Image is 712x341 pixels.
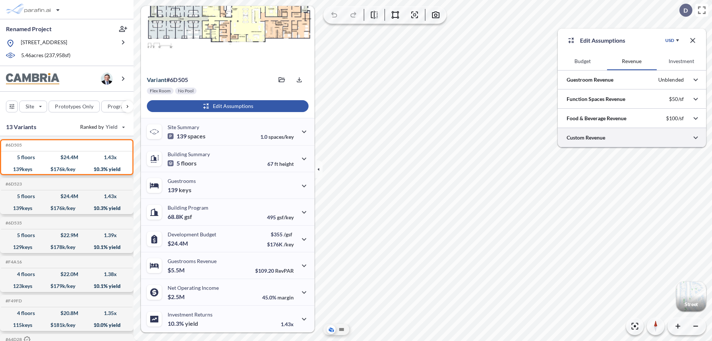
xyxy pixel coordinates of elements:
span: margin [277,294,294,301]
h5: Click to copy the code [4,142,22,148]
span: height [279,161,294,167]
p: # 6d505 [147,76,188,83]
button: Program [101,101,141,112]
p: Guestrooms [168,178,196,184]
p: 1.43x [281,321,294,327]
p: Edit Assumptions [580,36,625,45]
p: 13 Variants [6,122,36,131]
button: Ranked by Yield [74,121,130,133]
p: Site [26,103,34,110]
span: RevPAR [275,268,294,274]
p: 495 [267,214,294,220]
p: Net Operating Income [168,285,219,291]
span: Variant [147,76,167,83]
p: $5.5M [168,266,186,274]
p: $355 [267,231,294,237]
p: $24.4M [168,240,189,247]
img: BrandImage [6,73,59,85]
button: Investment [657,52,706,70]
button: Revenue [607,52,656,70]
button: Switcher ImageStreet [676,282,706,311]
span: ft [274,161,278,167]
span: spaces [188,132,205,140]
img: Switcher Image [676,282,706,311]
p: Renamed Project [6,25,52,33]
p: Program [108,103,128,110]
p: $176K [267,241,294,247]
button: Edit Assumptions [147,100,309,112]
span: /gsf [284,231,292,237]
p: $2.5M [168,293,186,301]
button: Budget [558,52,607,70]
p: Flex Room [150,88,171,94]
h5: Click to copy the code [4,259,22,265]
div: USD [665,37,674,43]
p: $50/sf [669,96,684,102]
button: Prototypes Only [49,101,100,112]
p: Food & Beverage Revenue [567,115,626,122]
p: Building Program [168,204,208,211]
p: 67 [267,161,294,167]
p: Street [685,301,698,307]
img: user logo [101,73,113,85]
h5: Click to copy the code [4,220,22,226]
p: $109.20 [255,268,294,274]
p: $100/sf [666,115,684,122]
span: floors [181,160,197,167]
p: D [683,7,688,14]
button: Aerial View [327,325,336,334]
p: 5.46 acres ( 237,958 sf) [21,52,70,60]
button: Site Plan [337,325,346,334]
p: [STREET_ADDRESS] [21,39,67,48]
p: 45.0% [262,294,294,301]
p: 10.3% [168,320,198,327]
button: Site [19,101,47,112]
h5: Click to copy the code [4,181,22,187]
p: 139 [168,186,191,194]
p: Site Summary [168,124,199,130]
p: Guestrooms Revenue [168,258,217,264]
p: Function Spaces Revenue [567,95,625,103]
p: Unblended [658,76,684,83]
p: 68.8K [168,213,192,220]
p: Development Budget [168,231,216,237]
p: Building Summary [168,151,210,157]
p: No Pool [178,88,194,94]
span: gsf/key [277,214,294,220]
span: yield [185,320,198,327]
p: 1.0 [260,134,294,140]
h5: Click to copy the code [4,298,22,304]
span: Yield [106,123,118,131]
p: Guestroom Revenue [567,76,613,83]
p: Prototypes Only [55,103,93,110]
span: keys [179,186,191,194]
span: gsf [184,213,192,220]
span: spaces/key [268,134,294,140]
span: /key [284,241,294,247]
p: Investment Returns [168,311,212,318]
p: 5 [168,160,197,167]
p: 139 [168,132,205,140]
